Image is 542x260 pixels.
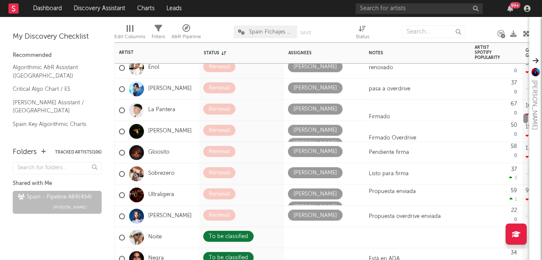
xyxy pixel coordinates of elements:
div: A&R Pipeline [171,21,201,46]
div: [PERSON_NAME] [293,139,337,149]
div: 50 [511,123,517,128]
div: 0 [475,142,517,163]
div: Artist [119,50,183,55]
div: Filters [152,32,165,42]
div: 0 [475,206,517,226]
div: Status [204,50,259,56]
a: [PERSON_NAME] [148,128,192,135]
div: 22 [511,207,517,213]
input: Search... [402,25,465,38]
span: Spain FIchajes Ok [249,29,293,35]
div: Propuesta overdrive enviada [365,213,445,220]
input: Search for folders... [13,162,102,174]
div: Renewal [209,104,230,115]
div: 99 + [510,2,520,8]
a: Ultraligera [148,191,174,198]
div: Edit Columns [114,21,145,46]
div: 0 [475,121,517,142]
div: [PERSON_NAME] [293,168,337,178]
div: My Discovery Checklist [13,32,102,42]
div: 58 [511,144,517,149]
div: Status [356,32,369,42]
div: [PERSON_NAME] [293,210,337,221]
div: Folders [13,147,37,157]
div: 0 [475,100,517,120]
div: Notes [369,50,454,56]
div: [PERSON_NAME] [529,80,539,130]
a: Noite [148,234,162,241]
a: Critical Algo Chart / ES [13,84,93,94]
div: Edit Columns [114,32,145,42]
div: [PERSON_NAME] [293,62,337,72]
div: Renewal [209,126,230,136]
a: [PERSON_NAME] [148,212,192,220]
div: [PERSON_NAME] [293,147,337,157]
div: renovado [365,64,397,71]
span: 1 [515,198,517,202]
div: [PERSON_NAME] [293,104,337,115]
div: 56 [511,59,517,64]
a: [PERSON_NAME] Assistant / [GEOGRAPHIC_DATA] [13,98,93,115]
div: 67 [511,101,517,107]
div: Assignees [288,50,348,56]
div: 59 [511,188,517,193]
div: Renewal [209,168,230,178]
div: Renewal [209,147,230,157]
div: pasa a overdrive [365,86,415,92]
div: Renewal [209,62,230,72]
div: Propuesta enviada [369,188,416,195]
div: 0 [475,78,517,99]
div: 34 [511,250,517,255]
input: Search for artists [356,3,483,14]
div: 37 [511,80,517,86]
div: Firmado [365,114,394,121]
div: Renewal [209,210,230,221]
div: Status [356,21,369,46]
a: Spain Key Algorithmic Charts [13,120,93,129]
div: 0 [475,57,517,78]
div: Renewal [209,189,230,199]
a: Spain - Pipeline A&R(454)[PERSON_NAME] [13,191,102,214]
div: Shared with Me [13,179,102,189]
span: 3 [514,176,517,181]
div: Spain - Pipeline A&R ( 454 ) [18,192,92,202]
a: Enol [148,64,159,71]
div: Pendiente firma [365,149,413,156]
div: [PERSON_NAME] [293,202,337,212]
a: Sobrezero [148,170,174,177]
div: Recommended [13,50,102,61]
div: A&R Pipeline [171,32,201,42]
div: [PERSON_NAME] [293,126,337,136]
span: [PERSON_NAME] [53,202,87,212]
div: Artist Spotify Popularity [475,45,504,60]
div: [PERSON_NAME] [293,83,337,93]
div: To be classified [209,232,248,242]
div: Firmado Overdrive [369,135,416,142]
div: Renewal [209,83,230,93]
div: Listo para firma [365,171,413,177]
a: Gloosito [148,149,169,156]
a: [PERSON_NAME] [148,85,192,92]
a: Algorithmic A&R Assistant ([GEOGRAPHIC_DATA]) [13,63,93,80]
div: 37 [511,167,517,172]
button: 99+ [507,5,513,12]
button: Save [300,31,311,35]
div: [PERSON_NAME] [293,189,337,199]
a: La Pantera [148,106,175,114]
button: Tracked Artists(106) [55,150,102,154]
div: Filters [152,21,165,46]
